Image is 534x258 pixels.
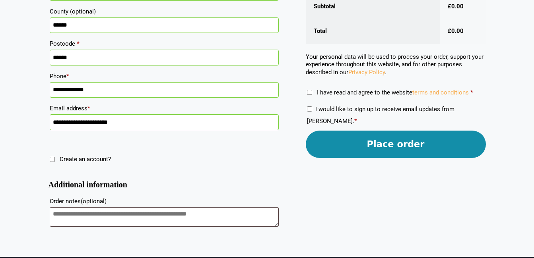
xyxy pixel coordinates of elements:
label: Postcode [50,38,279,50]
span: I have read and agree to the website [317,89,469,96]
label: Email address [50,102,279,114]
a: Privacy Policy [348,69,385,76]
span: (optional) [81,198,107,205]
bdi: 0.00 [448,27,464,35]
label: Order notes [50,195,279,207]
th: Total [306,19,440,44]
h3: Additional information [49,183,280,187]
span: £ [448,27,451,35]
label: County [50,6,279,17]
bdi: 0.00 [448,3,464,10]
input: I would like to sign up to receive email updates from [PERSON_NAME]. [307,106,312,112]
span: £ [448,3,451,10]
abbr: required [470,89,473,96]
label: I would like to sign up to receive email updates from [PERSON_NAME]. [307,106,454,125]
input: I have read and agree to the websiteterms and conditions * [307,90,312,95]
label: Phone [50,70,279,82]
span: (optional) [70,8,96,15]
a: terms and conditions [412,89,469,96]
input: Create an account? [50,157,55,162]
span: Create an account? [60,156,111,163]
p: Your personal data will be used to process your order, support your experience throughout this we... [306,53,486,77]
button: Place order [306,131,486,158]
